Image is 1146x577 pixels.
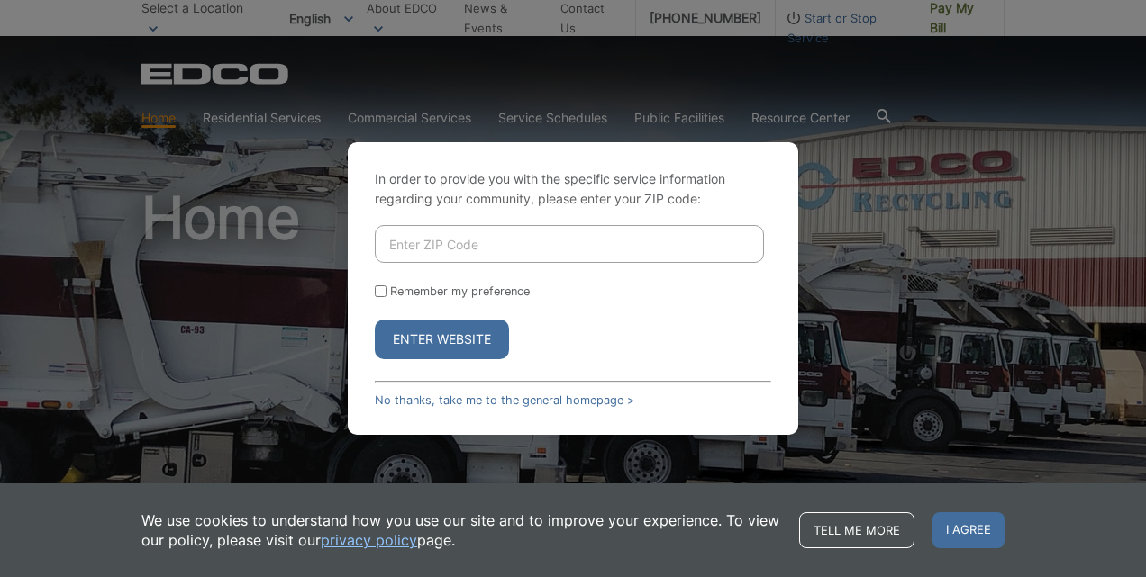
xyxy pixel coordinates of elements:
span: I agree [932,512,1005,548]
label: Remember my preference [390,284,530,298]
p: We use cookies to understand how you use our site and to improve your experience. To view our pol... [141,510,781,550]
a: No thanks, take me to the general homepage > [375,393,634,407]
input: Enter ZIP Code [375,225,764,263]
p: In order to provide you with the specific service information regarding your community, please en... [375,169,771,209]
a: Tell me more [799,512,914,548]
a: privacy policy [321,530,417,550]
button: Enter Website [375,320,509,359]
